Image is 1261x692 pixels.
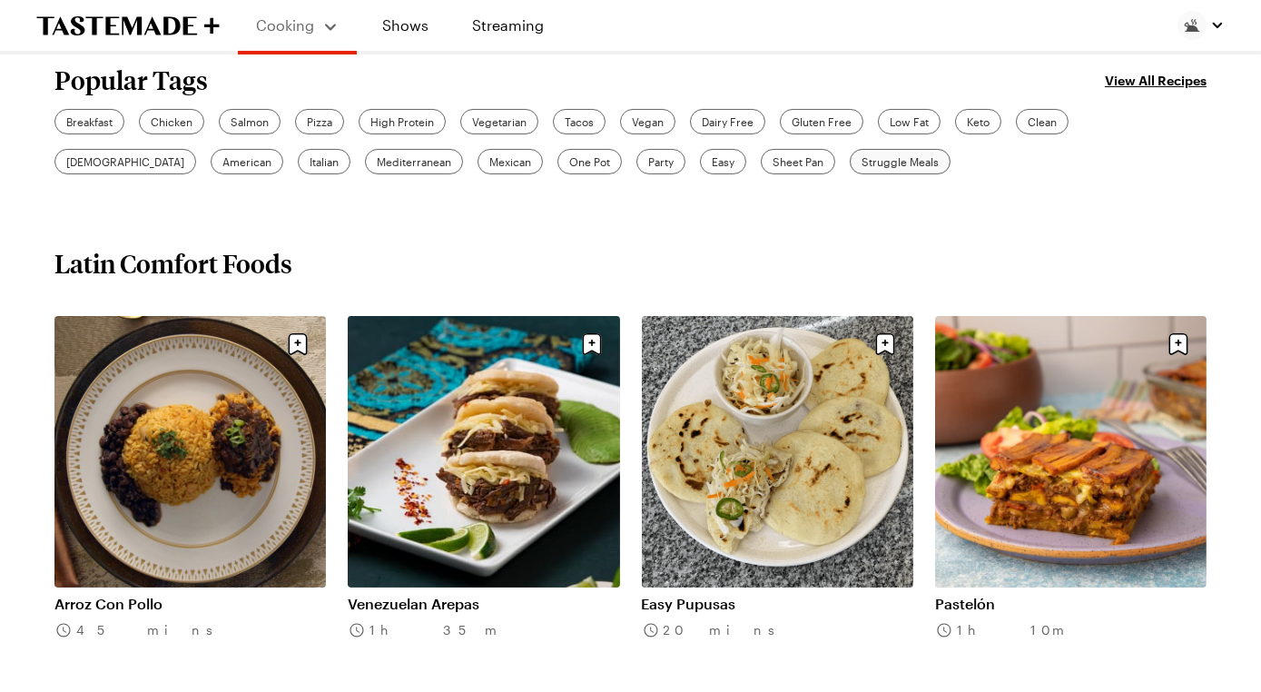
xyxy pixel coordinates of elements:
a: Salmon [219,109,281,134]
span: [DEMOGRAPHIC_DATA] [66,153,184,170]
a: Dairy Free [690,109,765,134]
a: Low Fat [878,109,941,134]
a: Struggle Meals [850,149,951,174]
a: Vegan [620,109,675,134]
a: Easy Pupusas [642,595,913,613]
span: Pizza [307,114,332,130]
h2: Latin Comfort Foods [54,247,292,280]
span: Vegan [632,114,664,130]
a: Italian [298,149,350,174]
span: Easy [712,153,734,170]
span: Cooking [257,16,315,34]
a: High Protein [359,109,446,134]
span: Tacos [565,114,594,130]
span: Struggle Meals [862,153,939,170]
a: Venezuelan Arepas [348,595,619,613]
span: Party [648,153,674,170]
h2: Popular Tags [54,65,208,94]
span: Salmon [231,114,269,130]
img: Profile picture [1177,11,1207,40]
a: Arroz Con Pollo [54,595,326,613]
a: Gluten Free [780,109,863,134]
a: [DEMOGRAPHIC_DATA] [54,149,196,174]
a: Clean [1016,109,1069,134]
a: To Tastemade Home Page [36,15,220,36]
span: Chicken [151,114,192,130]
a: Sheet Pan [761,149,835,174]
span: Gluten Free [792,114,852,130]
a: Keto [955,109,1001,134]
button: Save recipe [281,327,315,361]
span: Mediterranean [377,153,451,170]
button: Profile picture [1177,11,1225,40]
a: Breakfast [54,109,124,134]
span: Dairy Free [702,114,754,130]
a: Mexican [478,149,543,174]
a: Easy [700,149,746,174]
button: Save recipe [575,327,609,361]
a: One Pot [557,149,622,174]
span: Breakfast [66,114,113,130]
span: One Pot [569,153,610,170]
button: Cooking [256,7,339,44]
button: Save recipe [1161,327,1196,361]
span: Italian [310,153,339,170]
span: American [222,153,271,170]
a: Pizza [295,109,344,134]
span: Mexican [489,153,531,170]
a: Tacos [553,109,606,134]
button: Save recipe [868,327,902,361]
span: Clean [1028,114,1057,130]
a: Vegetarian [460,109,538,134]
a: American [211,149,283,174]
a: Pastelón [935,595,1207,613]
span: Low Fat [890,114,929,130]
a: Chicken [139,109,204,134]
a: Mediterranean [365,149,463,174]
span: Vegetarian [472,114,527,130]
span: High Protein [370,114,434,130]
a: View All Recipes [1105,70,1207,90]
span: Sheet Pan [773,153,823,170]
a: Party [636,149,685,174]
span: Keto [967,114,990,130]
